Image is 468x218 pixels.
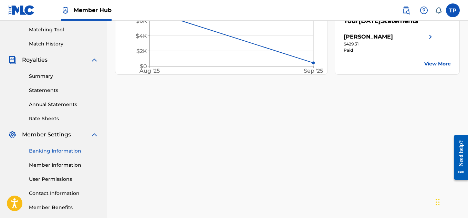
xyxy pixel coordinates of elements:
[344,17,418,26] div: Your Statements
[136,18,147,24] tspan: $6K
[420,6,428,14] img: help
[436,192,440,212] div: Drag
[8,131,17,139] img: Member Settings
[61,6,70,14] img: Top Rightsholder
[434,185,468,218] iframe: Chat Widget
[29,115,98,122] a: Rate Sheets
[139,68,160,74] tspan: Aug '25
[8,56,17,64] img: Royalties
[424,60,451,68] a: View More
[29,87,98,94] a: Statements
[136,48,147,54] tspan: $2K
[344,41,435,47] div: $429.31
[22,131,71,139] span: Member Settings
[90,56,98,64] img: expand
[29,73,98,80] a: Summary
[358,17,381,25] span: [DATE]
[417,3,431,17] div: Help
[29,147,98,155] a: Banking Information
[29,162,98,169] a: Member Information
[136,33,147,39] tspan: $4K
[435,7,442,14] div: Notifications
[29,204,98,211] a: Member Benefits
[22,56,48,64] span: Royalties
[140,63,147,70] tspan: $0
[449,130,468,185] iframe: Resource Center
[74,6,112,14] span: Member Hub
[446,3,460,17] div: User Menu
[304,68,323,74] tspan: Sep '25
[344,47,435,53] div: Paid
[426,33,435,41] img: right chevron icon
[29,40,98,48] a: Match History
[344,33,393,41] div: [PERSON_NAME]
[90,131,98,139] img: expand
[344,33,435,53] a: [PERSON_NAME]right chevron icon$429.31Paid
[8,5,35,15] img: MLC Logo
[29,190,98,197] a: Contact Information
[29,26,98,33] a: Matching Tool
[399,3,413,17] a: Public Search
[402,6,410,14] img: search
[29,176,98,183] a: User Permissions
[29,101,98,108] a: Annual Statements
